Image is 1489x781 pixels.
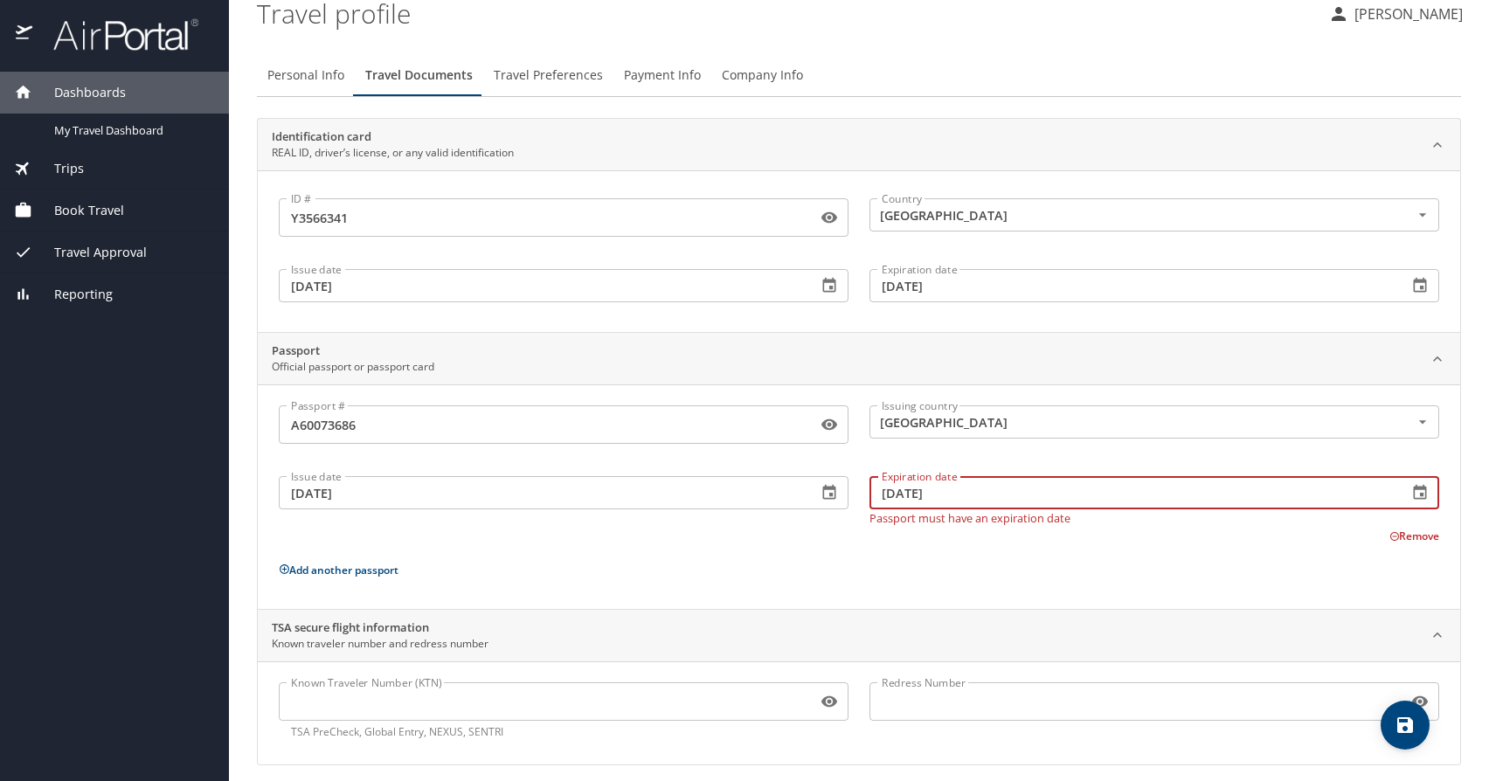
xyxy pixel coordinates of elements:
p: REAL ID, driver’s license, or any valid identification [272,145,514,161]
span: My Travel Dashboard [54,122,208,139]
span: Travel Documents [365,65,473,86]
button: Add another passport [279,563,398,577]
img: icon-airportal.png [16,17,34,52]
span: Personal Info [267,65,344,86]
span: Travel Preferences [494,65,603,86]
input: MM/DD/YYYY [279,476,803,509]
img: airportal-logo.png [34,17,198,52]
input: MM/DD/YYYY [279,269,803,302]
h2: Identification card [272,128,514,146]
span: Payment Info [624,65,701,86]
h2: Passport [272,342,434,360]
span: Dashboards [32,83,126,102]
div: Identification cardREAL ID, driver’s license, or any valid identification [258,170,1460,332]
div: PassportOfficial passport or passport card [258,333,1460,385]
span: Book Travel [32,201,124,220]
p: Passport must have an expiration date [869,513,1439,524]
span: Travel Approval [32,243,147,262]
span: Trips [32,159,84,178]
p: TSA PreCheck, Global Entry, NEXUS, SENTRI [291,724,836,740]
p: Official passport or passport card [272,359,434,375]
span: Reporting [32,285,113,304]
h2: TSA secure flight information [272,619,488,637]
input: MM/DD/YYYY [869,269,1394,302]
button: Open [1412,204,1433,225]
div: Profile [257,54,1461,96]
input: MM/DD/YYYY [869,476,1394,509]
button: Remove [1389,529,1439,543]
span: Company Info [722,65,803,86]
div: TSA secure flight informationKnown traveler number and redress number [258,610,1460,662]
div: PassportOfficial passport or passport card [258,384,1460,609]
button: Open [1412,411,1433,432]
div: Identification cardREAL ID, driver’s license, or any valid identification [258,119,1460,171]
div: TSA secure flight informationKnown traveler number and redress number [258,661,1460,764]
p: [PERSON_NAME] [1349,3,1463,24]
button: save [1381,701,1430,750]
p: Known traveler number and redress number [272,636,488,652]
